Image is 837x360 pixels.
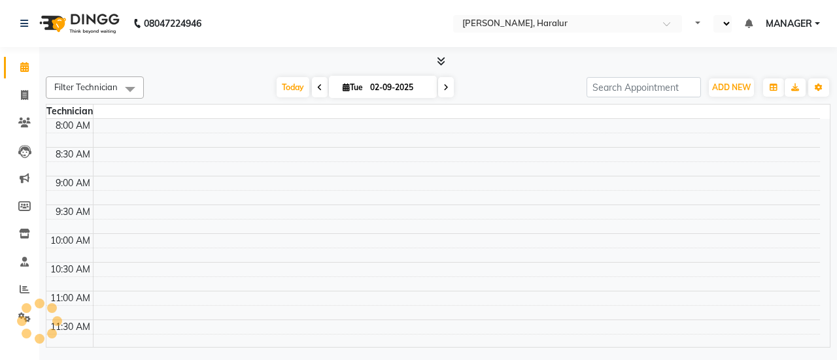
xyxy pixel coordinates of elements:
[53,148,93,161] div: 8:30 AM
[587,77,701,97] input: Search Appointment
[766,17,812,31] span: MANAGER
[339,82,366,92] span: Tue
[53,205,93,219] div: 9:30 AM
[366,78,432,97] input: 2025-09-02
[33,5,123,42] img: logo
[46,105,93,118] div: Technician
[53,119,93,133] div: 8:00 AM
[48,263,93,276] div: 10:30 AM
[277,77,309,97] span: Today
[53,176,93,190] div: 9:00 AM
[712,82,751,92] span: ADD NEW
[54,82,118,92] span: Filter Technician
[48,320,93,334] div: 11:30 AM
[144,5,201,42] b: 08047224946
[709,78,754,97] button: ADD NEW
[48,234,93,248] div: 10:00 AM
[48,291,93,305] div: 11:00 AM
